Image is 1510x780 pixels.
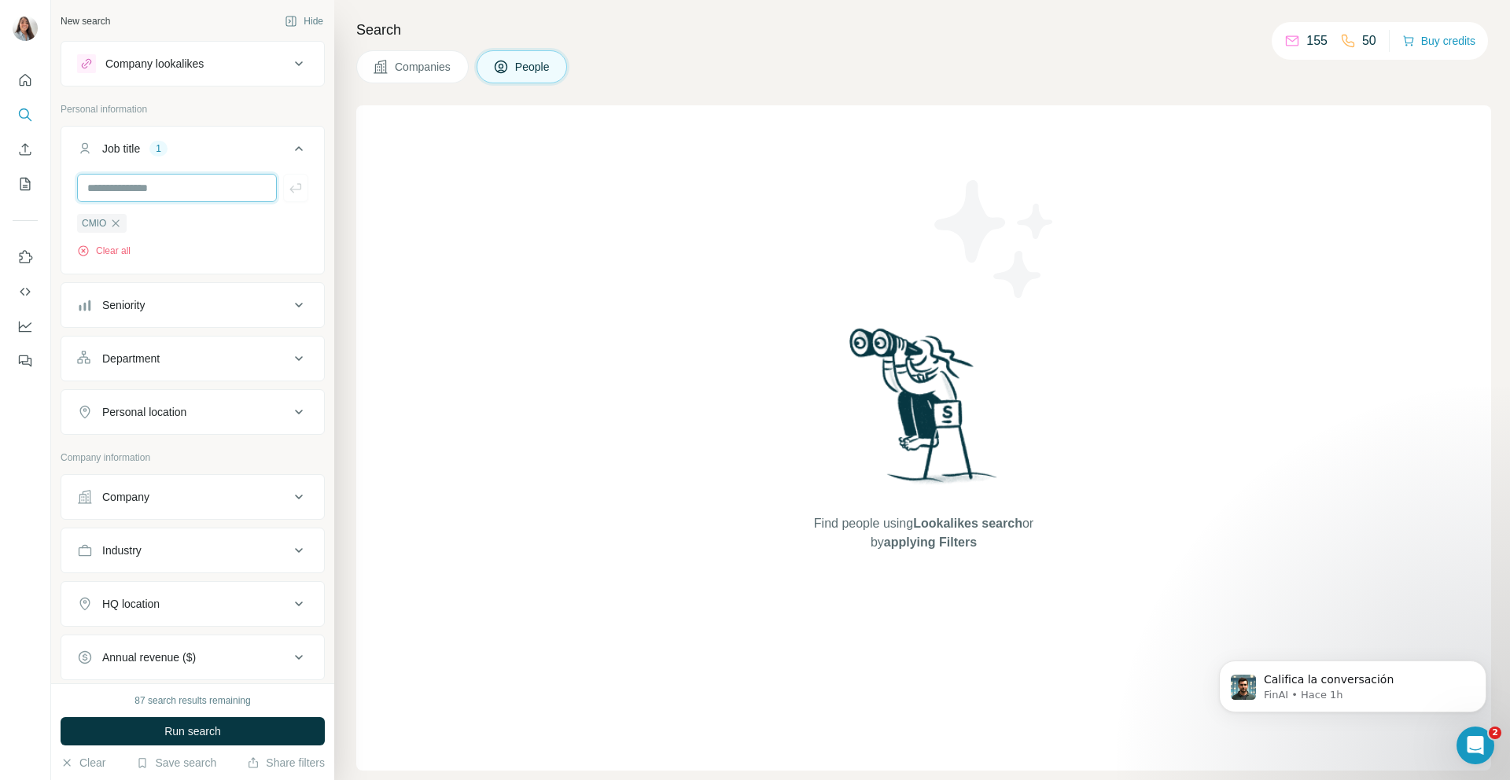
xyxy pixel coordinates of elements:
[61,532,324,569] button: Industry
[61,585,324,623] button: HQ location
[884,535,977,549] span: applying Filters
[913,517,1022,530] span: Lookalikes search
[274,9,334,33] button: Hide
[61,14,110,28] div: New search
[395,59,452,75] span: Companies
[102,141,140,156] div: Job title
[13,66,38,94] button: Quick start
[61,130,324,174] button: Job title1
[13,101,38,129] button: Search
[61,45,324,83] button: Company lookalikes
[102,596,160,612] div: HQ location
[77,244,131,258] button: Clear all
[149,142,168,156] div: 1
[924,168,1066,310] img: Surfe Illustration - Stars
[13,135,38,164] button: Enrich CSV
[61,102,325,116] p: Personal information
[247,755,325,771] button: Share filters
[1402,30,1475,52] button: Buy credits
[102,404,186,420] div: Personal location
[61,451,325,465] p: Company information
[1457,727,1494,764] iframe: Intercom live chat
[797,514,1049,552] span: Find people using or by
[13,347,38,375] button: Feedback
[102,543,142,558] div: Industry
[1195,627,1510,738] iframe: Intercom notifications mensaje
[105,56,204,72] div: Company lookalikes
[13,278,38,306] button: Use Surfe API
[1362,31,1376,50] p: 50
[13,170,38,198] button: My lists
[61,286,324,324] button: Seniority
[61,340,324,377] button: Department
[102,649,196,665] div: Annual revenue ($)
[61,717,325,745] button: Run search
[61,638,324,676] button: Annual revenue ($)
[61,755,105,771] button: Clear
[1489,727,1501,739] span: 2
[102,297,145,313] div: Seniority
[82,216,106,230] span: CMIO
[61,478,324,516] button: Company
[13,16,38,41] img: Avatar
[102,489,149,505] div: Company
[136,755,216,771] button: Save search
[515,59,551,75] span: People
[356,19,1491,41] h4: Search
[13,243,38,271] button: Use Surfe on LinkedIn
[842,324,1006,499] img: Surfe Illustration - Woman searching with binoculars
[61,393,324,431] button: Personal location
[102,351,160,366] div: Department
[1306,31,1328,50] p: 155
[164,723,221,739] span: Run search
[134,694,250,708] div: 87 search results remaining
[13,312,38,340] button: Dashboard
